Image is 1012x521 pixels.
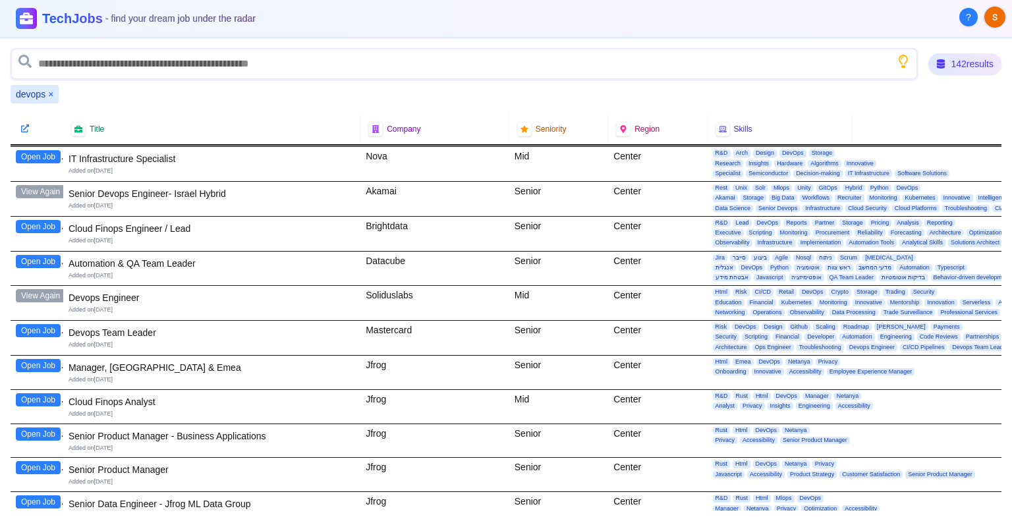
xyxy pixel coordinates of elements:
div: Senior Devops Engineer- Israel Hybrid [69,187,355,200]
h1: TechJobs [42,9,256,28]
span: Emea [733,358,754,366]
span: Risk [713,323,730,331]
span: DevOps [756,358,783,366]
span: Algorithms [808,160,841,167]
span: - find your dream job under the radar [105,13,256,24]
span: Developer [804,333,837,341]
span: אוטומציה [794,264,822,271]
div: Center [608,321,707,355]
span: Privacy [774,505,799,512]
div: Devops Engineer [69,291,355,304]
div: Nova [360,147,509,181]
span: R&D [713,150,731,157]
span: Html [753,495,771,502]
span: GitOps [816,184,840,192]
span: Privacy [740,402,765,410]
span: Payments [931,323,963,331]
span: Executive [713,229,744,236]
button: Remove devops filter [48,88,53,101]
span: Optimization [801,505,839,512]
button: Open Job [16,255,61,268]
button: Show search tips [897,55,910,68]
div: Center [608,356,707,389]
span: Product Strategy [787,471,837,478]
span: ביצוע [751,254,770,261]
button: Open Job [16,220,61,233]
span: Rust [713,427,731,434]
span: Cloud Security [845,205,889,212]
span: Observability [787,309,827,316]
div: Added on [DATE] [69,410,355,418]
span: Lead [733,219,752,227]
span: Code Reviews [917,333,961,341]
span: Manager [802,393,831,400]
span: Decision-making [793,170,843,177]
div: 142 results [928,53,1001,74]
span: אנגלית [713,264,736,271]
span: Accessibility [747,471,785,478]
img: User avatar [984,7,1005,28]
div: Mid [509,147,608,181]
span: Architecture [713,344,750,351]
div: Center [608,217,707,251]
span: Roadmap [841,323,872,331]
span: Skills [734,124,752,134]
span: Seniority [536,124,567,134]
div: Center [608,424,707,458]
span: Serverless [960,299,994,306]
div: Center [608,252,707,286]
div: Senior Data Engineer - Jfrog ML Data Group [69,497,355,510]
div: Added on [DATE] [69,478,355,486]
span: Specialist [713,170,744,177]
div: Senior [509,252,608,286]
span: CI/CD Pipelines [900,344,947,351]
div: Manager, [GEOGRAPHIC_DATA] & Emea [69,361,355,374]
span: Title [90,124,104,134]
span: DevOps [753,460,780,468]
span: Security [911,288,938,296]
div: Senior Product Manager [69,463,355,476]
span: Engineering [878,333,914,341]
span: IT Infrastructure [845,170,892,177]
button: About Techjobs [959,8,978,26]
div: Center [608,286,707,320]
span: Devops Team Leader [949,344,1011,351]
div: Center [608,182,707,216]
span: Netanya [785,358,813,366]
span: Troubleshooting [942,205,990,212]
span: Storage [839,219,866,227]
span: Privacy [812,460,837,468]
span: Networking [713,309,748,316]
button: Open Job [16,150,61,163]
span: DevOps [797,495,824,502]
span: Employee Experience Manager [827,368,915,375]
span: Analytical Skills [899,239,945,246]
span: Ops Engineer [752,344,794,351]
span: Manager [713,505,742,512]
div: Soliduslabs [360,286,509,320]
div: Jfrog [360,356,509,389]
button: User menu [983,5,1007,29]
span: ניתוח [816,254,835,261]
span: Pricing [868,219,892,227]
button: Open Job [16,359,61,372]
div: Cloud Finops Analyst [69,395,355,408]
span: Engineering [796,402,833,410]
span: Unity [795,184,814,192]
div: Mastercard [360,321,509,355]
span: Monitoring [777,229,810,236]
span: Javascript [713,471,745,478]
span: Accessibility [787,368,824,375]
span: Mlops [773,495,795,502]
span: Reporting [924,219,955,227]
span: Scrum [837,254,860,261]
span: Storage [854,288,880,296]
span: Data Processing [829,309,878,316]
span: אופטימיזציה [789,274,824,281]
span: Scaling [813,323,838,331]
span: Hardware [774,160,805,167]
span: Netanya [744,505,772,512]
span: R&D [713,393,731,400]
span: Data Science [713,205,754,212]
span: Infrastructure [802,205,843,212]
